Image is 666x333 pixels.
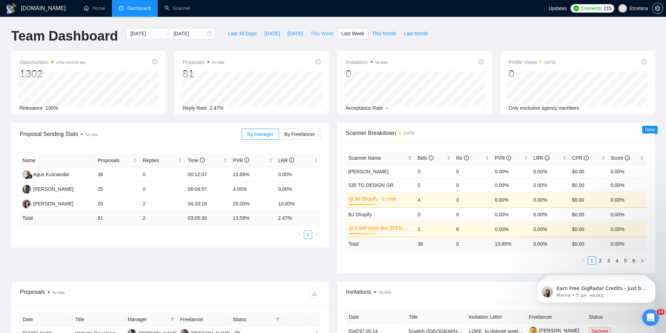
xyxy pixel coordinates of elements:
[346,58,388,66] span: Invitations
[98,157,132,164] span: Proposals
[140,167,185,182] td: 0
[152,59,157,64] span: info-circle
[185,182,230,197] td: 06:04:57
[569,192,608,208] td: $0.00
[453,165,492,178] td: 0
[375,60,388,64] span: No data
[611,155,630,161] span: Score
[337,28,368,39] button: Last Week
[526,310,586,324] th: Freelancer
[228,30,257,37] span: Last 30 Days
[608,165,646,178] td: 0.00%
[545,155,550,160] span: info-circle
[312,231,321,239] li: Next Page
[349,155,381,161] span: Scanner Name
[346,105,383,111] span: Acceptance Rate
[20,105,43,111] span: Relevance
[596,257,604,265] a: 2
[638,256,646,265] li: Next Page
[33,171,70,178] div: Agus Kusnandar
[372,30,396,37] span: This Month
[275,182,320,197] td: 0.00%
[312,231,321,239] button: right
[569,208,608,221] td: $0.00
[355,224,411,232] a: 5 WP short des ([PERSON_NAME])
[608,208,646,221] td: 0.00%
[400,28,432,39] button: Last Month
[304,231,312,239] li: 1
[230,182,275,197] td: 4.00%
[169,314,176,325] span: filter
[314,233,318,237] span: right
[33,185,73,193] div: [PERSON_NAME]
[506,155,511,160] span: info-circle
[230,197,275,211] td: 25.00%
[170,317,174,321] span: filter
[415,178,453,192] td: 0
[200,158,205,162] span: info-circle
[20,58,86,66] span: Opportunities
[278,158,294,163] span: LRR
[22,186,73,191] a: AP[PERSON_NAME]
[212,60,224,64] span: No data
[275,197,320,211] td: 10.00%
[613,257,621,265] a: 4
[404,30,428,37] span: Last Month
[275,211,320,225] td: 2.47 %
[309,290,320,296] span: download
[125,313,177,326] th: Manager
[22,201,73,206] a: TT[PERSON_NAME]
[349,169,389,174] a: [PERSON_NAME]
[95,211,140,225] td: 81
[143,157,177,164] span: Replies
[531,208,569,221] td: 0.00%
[20,130,242,138] span: Proposal Sending Stats
[652,6,663,11] a: setting
[140,211,185,225] td: 2
[464,155,469,160] span: info-circle
[429,155,434,160] span: info-circle
[188,158,205,163] span: Time
[531,221,569,237] td: 0.00%
[453,208,492,221] td: 0
[20,288,170,299] div: Proposals
[466,310,526,324] th: Invitation Letter
[531,192,569,208] td: 0.00%
[573,6,579,11] img: upwork-logo.png
[415,221,453,237] td: 1
[453,192,492,208] td: 0
[22,171,70,177] a: AKAgus Kusnandar
[531,178,569,192] td: 0.00%
[275,317,280,321] span: filter
[608,237,646,251] td: 0.00 %
[260,28,284,39] button: [DATE]
[182,58,224,66] span: Proposals
[386,105,389,111] span: --
[33,200,73,208] div: [PERSON_NAME]
[128,316,167,323] span: Manager
[640,259,644,263] span: right
[453,237,492,251] td: 0
[492,221,530,237] td: 0.00%
[479,59,484,64] span: info-circle
[177,313,230,326] th: Freelancer
[492,165,530,178] td: 0.00%
[581,5,602,12] span: Connects:
[620,6,625,11] span: user
[415,208,453,221] td: 0
[608,221,646,237] td: 0.00%
[492,208,530,221] td: 0.00%
[289,158,294,162] span: info-circle
[346,67,388,80] div: 0
[572,155,588,161] span: CPR
[287,30,303,37] span: [DATE]
[224,28,260,39] button: Last 30 Days
[275,167,320,182] td: 0.00%
[492,192,530,208] td: 0.00%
